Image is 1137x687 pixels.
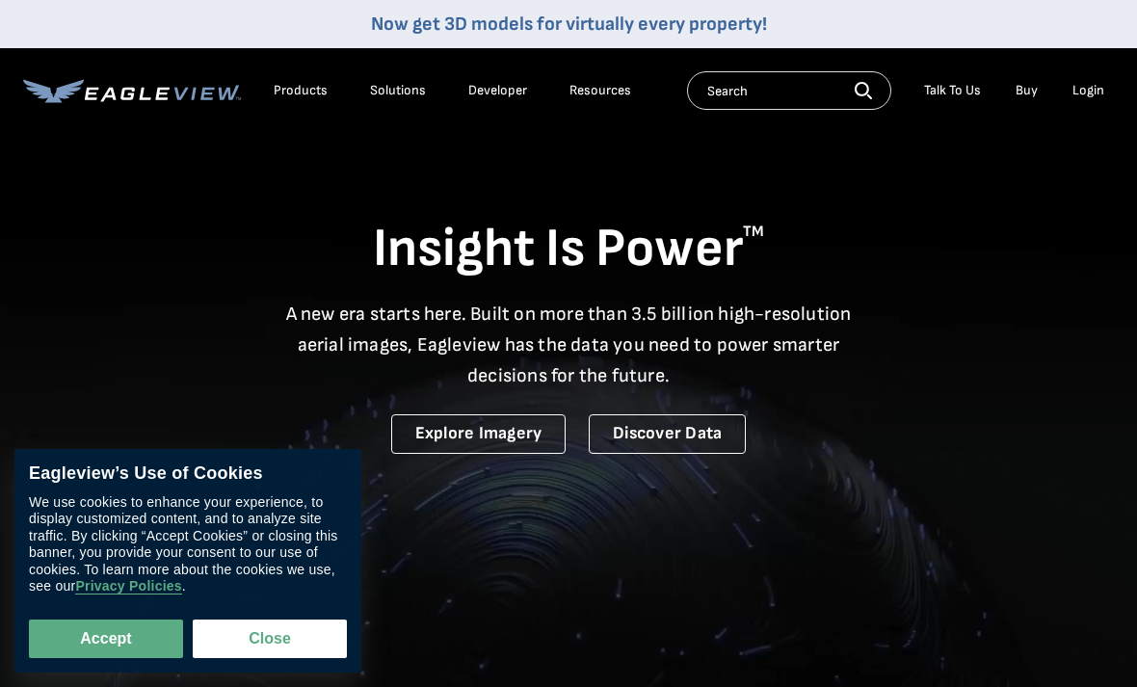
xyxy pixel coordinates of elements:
h1: Insight Is Power [23,216,1114,283]
a: Discover Data [589,414,746,454]
div: Resources [569,82,631,99]
button: Close [193,620,347,658]
a: Buy [1016,82,1038,99]
p: A new era starts here. Built on more than 3.5 billion high-resolution aerial images, Eagleview ha... [274,299,863,391]
sup: TM [743,223,764,241]
div: Login [1072,82,1104,99]
div: Talk To Us [924,82,981,99]
div: Products [274,82,328,99]
a: Developer [468,82,527,99]
input: Search [687,71,891,110]
a: Now get 3D models for virtually every property! [371,13,767,36]
a: Privacy Policies [75,579,181,595]
div: Solutions [370,82,426,99]
a: Explore Imagery [391,414,567,454]
div: We use cookies to enhance your experience, to display customized content, and to analyze site tra... [29,494,347,595]
div: Eagleview’s Use of Cookies [29,463,347,485]
button: Accept [29,620,183,658]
